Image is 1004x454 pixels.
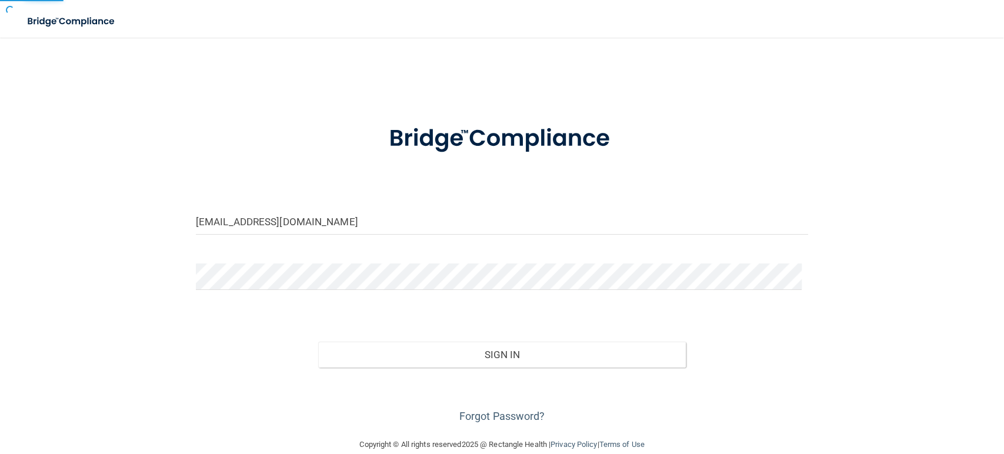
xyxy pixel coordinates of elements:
[551,440,597,449] a: Privacy Policy
[318,342,686,368] button: Sign In
[18,9,126,34] img: bridge_compliance_login_screen.278c3ca4.svg
[459,410,545,422] a: Forgot Password?
[365,108,639,169] img: bridge_compliance_login_screen.278c3ca4.svg
[599,440,644,449] a: Terms of Use
[196,208,808,235] input: Email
